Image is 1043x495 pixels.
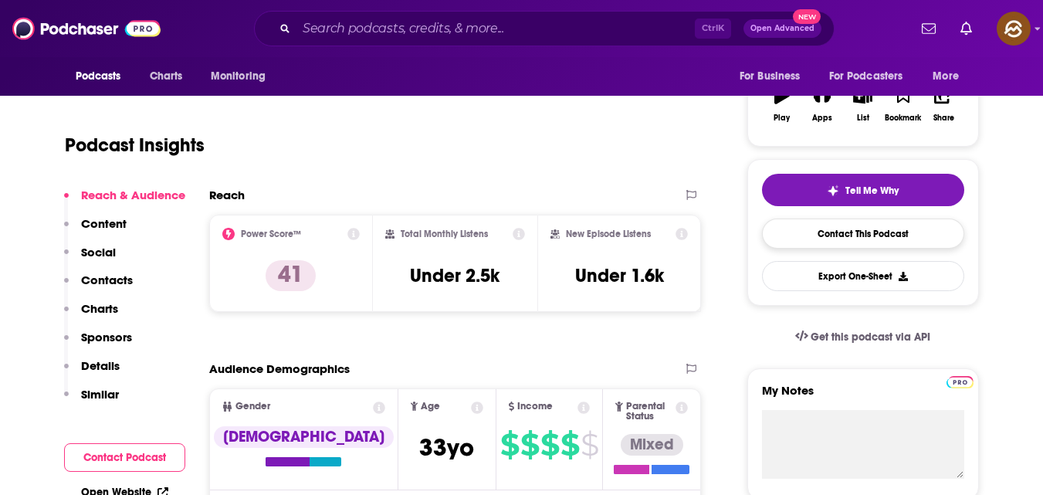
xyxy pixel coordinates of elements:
button: Content [64,216,127,245]
span: Get this podcast via API [811,331,930,344]
h2: New Episode Listens [566,229,651,239]
button: tell me why sparkleTell Me Why [762,174,964,206]
span: $ [520,432,539,457]
span: Podcasts [76,66,121,87]
span: For Podcasters [829,66,903,87]
p: 41 [266,260,316,291]
div: Apps [812,114,832,123]
div: Share [933,114,954,123]
span: $ [560,432,579,457]
p: Reach & Audience [81,188,185,202]
span: Tell Me Why [845,185,899,197]
span: Income [517,402,553,412]
button: Apps [802,76,842,132]
span: Gender [235,402,270,412]
button: Sponsors [64,330,132,358]
button: Open AdvancedNew [743,19,821,38]
a: Show notifications dropdown [954,15,978,42]
button: Social [64,245,116,273]
span: Parental Status [626,402,673,422]
a: Charts [140,62,192,91]
h2: Audience Demographics [209,361,350,376]
h2: Power Score™ [241,229,301,239]
a: Show notifications dropdown [916,15,942,42]
p: Similar [81,387,119,402]
span: Open Advanced [750,25,814,32]
p: Charts [81,301,118,316]
h2: Reach [209,188,245,202]
p: Content [81,216,127,231]
img: tell me why sparkle [827,185,839,197]
img: Podchaser Pro [946,376,974,388]
img: Podchaser - Follow, Share and Rate Podcasts [12,14,161,43]
button: Bookmark [883,76,923,132]
button: open menu [729,62,820,91]
button: Reach & Audience [64,188,185,216]
button: Play [762,76,802,132]
a: Get this podcast via API [783,318,943,356]
button: Export One-Sheet [762,261,964,291]
button: Show profile menu [997,12,1031,46]
h3: Under 2.5k [410,264,499,287]
span: Monitoring [211,66,266,87]
p: Details [81,358,120,373]
p: Sponsors [81,330,132,344]
h1: Podcast Insights [65,134,205,157]
div: List [857,114,869,123]
button: open menu [200,62,286,91]
a: Pro website [946,374,974,388]
span: For Business [740,66,801,87]
h3: Under 1.6k [575,264,664,287]
span: Charts [150,66,183,87]
span: Logged in as hey85204 [997,12,1031,46]
span: 33 yo [419,432,474,463]
input: Search podcasts, credits, & more... [296,16,695,41]
button: open menu [819,62,926,91]
p: Social [81,245,116,259]
button: Contacts [64,273,133,301]
p: Contacts [81,273,133,287]
span: New [793,9,821,24]
button: open menu [922,62,978,91]
button: Similar [64,387,119,415]
button: Contact Podcast [64,443,185,472]
span: Ctrl K [695,19,731,39]
div: Search podcasts, credits, & more... [254,11,835,46]
h2: Total Monthly Listens [401,229,488,239]
div: Mixed [621,434,683,456]
img: User Profile [997,12,1031,46]
span: $ [540,432,559,457]
a: Contact This Podcast [762,219,964,249]
span: $ [581,432,598,457]
div: Play [774,114,790,123]
button: List [842,76,882,132]
button: Details [64,358,120,387]
button: Charts [64,301,118,330]
div: [DEMOGRAPHIC_DATA] [214,426,394,448]
span: Age [421,402,440,412]
span: More [933,66,959,87]
button: open menu [65,62,141,91]
button: Share [923,76,963,132]
span: $ [500,432,519,457]
div: Bookmark [885,114,921,123]
label: My Notes [762,383,964,410]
